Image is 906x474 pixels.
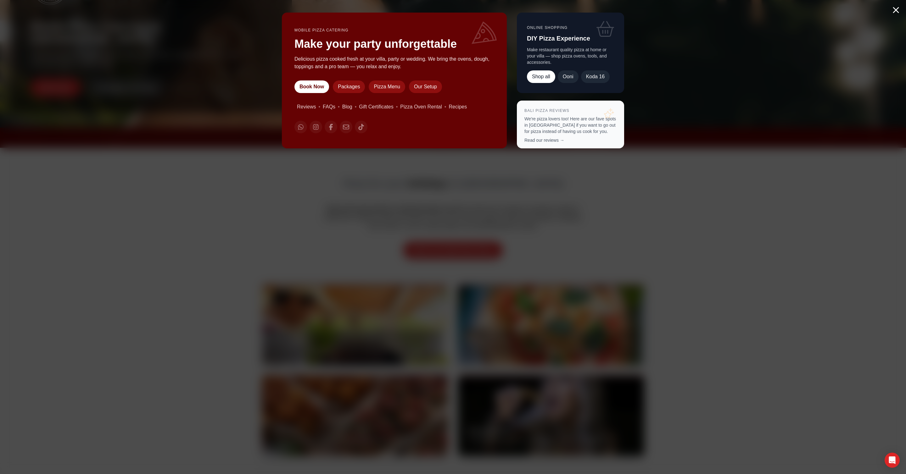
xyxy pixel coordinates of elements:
[524,116,617,135] p: We're pizza lovers too! Here are our fave spots in [GEOGRAPHIC_DATA] if you want to go out for pi...
[449,103,467,111] a: Recipes
[333,80,365,93] a: Packages
[557,70,578,83] a: Ooni
[369,80,405,93] a: Pizza Menu
[294,80,329,93] a: Book Now
[355,103,357,111] span: •
[527,34,614,43] h3: DIY Pizza Experience
[527,25,614,30] p: Online Shopping
[400,103,442,111] a: Pizza Oven Rental
[581,70,610,83] a: Koda 16
[524,108,617,113] p: Bali Pizza Reviews
[323,103,335,111] a: FAQs
[342,103,352,111] a: Blog
[338,103,340,111] span: •
[396,103,398,111] span: •
[885,453,900,468] div: Open Intercom Messenger
[294,55,494,70] p: Delicious pizza cooked fresh at your villa, party or wedding. We bring the ovens, dough, toppings...
[359,103,393,111] a: Gift Certificates
[527,70,555,83] a: Shop all
[294,38,494,50] h2: Make your party unforgettable
[891,5,901,15] button: Close menu
[294,28,494,33] p: Mobile Pizza Catering
[524,138,564,143] a: Read our reviews →
[318,103,320,111] span: •
[527,47,614,65] p: Make restaurant quality pizza at home or your villa — shop pizza ovens, tools, and accessories.
[445,103,446,111] span: •
[409,80,442,93] a: Our Setup
[297,103,316,111] a: Reviews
